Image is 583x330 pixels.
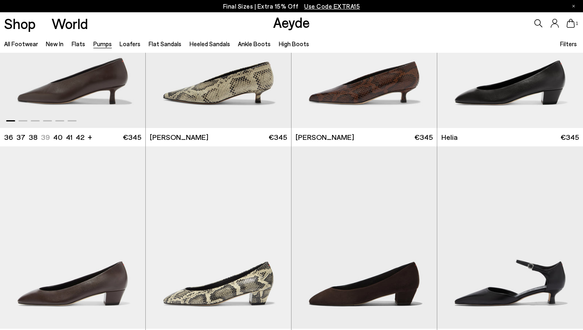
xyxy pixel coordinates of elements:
a: World [52,16,88,31]
li: 36 [4,132,13,142]
a: Ankle Boots [238,40,271,47]
a: Shop [4,16,36,31]
a: Heeled Sandals [190,40,230,47]
span: €345 [123,132,141,142]
a: High Boots [279,40,309,47]
span: Helia [441,132,458,142]
span: [PERSON_NAME] [296,132,354,142]
a: Aeyde [273,13,310,31]
p: Final Sizes | Extra 15% Off [223,1,360,11]
li: 41 [66,132,72,142]
a: Flats [72,40,85,47]
a: Helia €345 [437,128,583,146]
a: 1 [567,19,575,28]
span: €345 [560,132,579,142]
a: Flat Sandals [149,40,181,47]
img: Tillie Ankle Strap Pumps [437,146,583,329]
a: Loafers [120,40,140,47]
li: 40 [53,132,63,142]
span: [PERSON_NAME] [150,132,208,142]
span: Filters [560,40,577,47]
span: Navigate to /collections/ss25-final-sizes [304,2,360,10]
img: Helia Suede Low-Cut Pumps [291,146,437,329]
li: 42 [76,132,84,142]
li: 37 [16,132,25,142]
a: Pumps [93,40,112,47]
a: [PERSON_NAME] €345 [146,128,291,146]
a: [PERSON_NAME] €345 [291,128,437,146]
a: All Footwear [4,40,38,47]
span: €345 [269,132,287,142]
span: 1 [575,21,579,26]
ul: variant [4,132,82,142]
a: New In [46,40,63,47]
li: 38 [29,132,38,142]
li: + [88,131,92,142]
img: Helia Low-Cut Pumps [146,146,291,329]
span: €345 [414,132,433,142]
